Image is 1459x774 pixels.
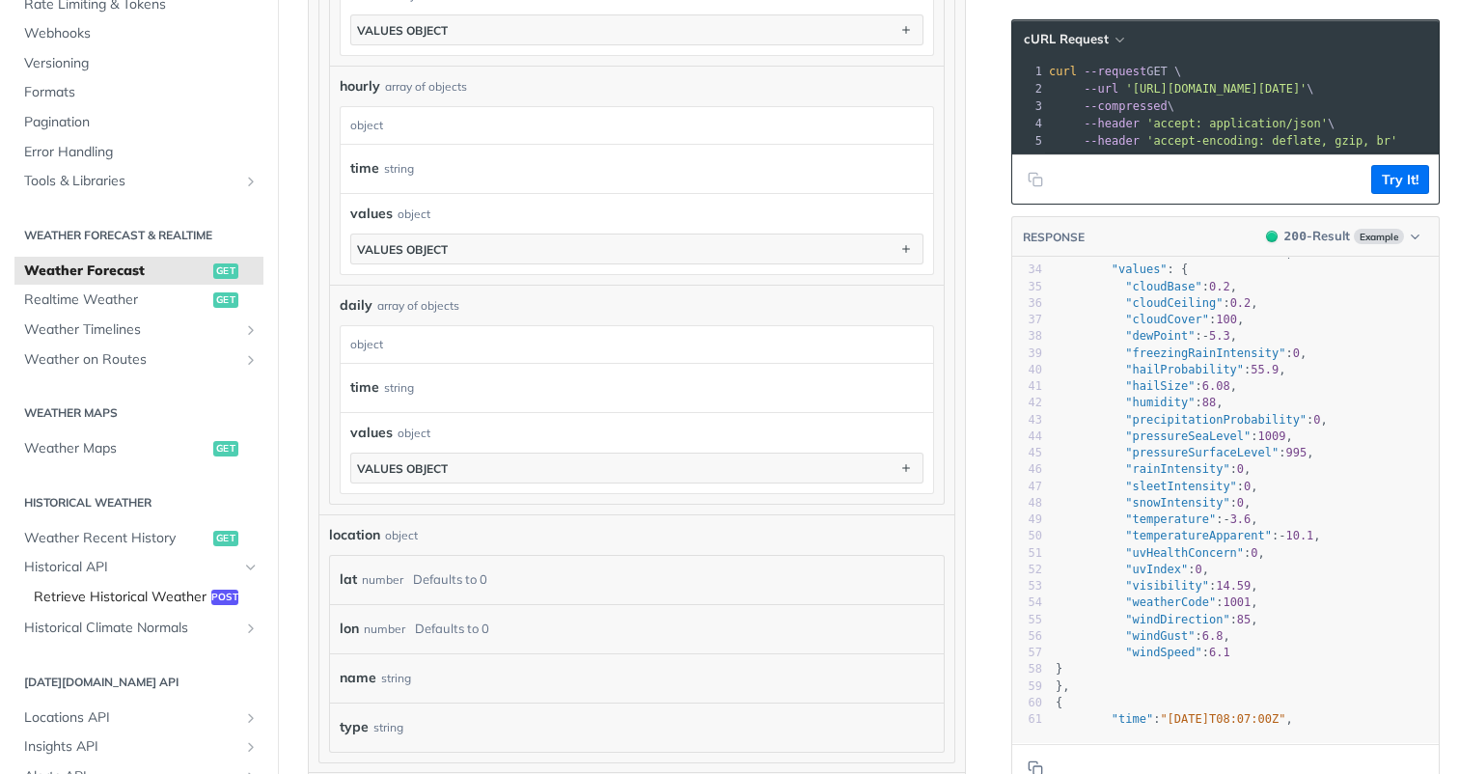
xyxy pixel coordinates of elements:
[24,290,208,310] span: Realtime Weather
[1056,413,1328,427] span: : ,
[1209,280,1230,293] span: 0.2
[1056,546,1265,560] span: : ,
[1125,413,1307,427] span: "precipitationProbability"
[398,206,430,223] div: object
[24,439,208,458] span: Weather Maps
[14,553,263,582] a: Historical APIHide subpages for Historical API
[1279,529,1285,542] span: -
[1012,312,1042,328] div: 37
[1056,679,1070,693] span: },
[1125,563,1188,576] span: "uvIndex"
[1012,495,1042,511] div: 48
[1084,82,1118,96] span: --url
[341,107,928,144] div: object
[14,316,263,345] a: Weather TimelinesShow subpages for Weather Timelines
[1284,227,1350,246] div: - Result
[1125,346,1285,360] span: "freezingRainIntensity"
[1125,280,1201,293] span: "cloudBase"
[1230,296,1252,310] span: 0.2
[1313,413,1320,427] span: 0
[1251,546,1257,560] span: 0
[14,257,263,286] a: Weather Forecastget
[1125,429,1251,443] span: "pressureSeaLevel"
[1125,595,1216,609] span: "weatherCode"
[381,664,411,692] div: string
[1209,646,1230,659] span: 6.1
[1056,280,1237,293] span: : ,
[1012,262,1042,278] div: 34
[1012,711,1042,728] div: 61
[1237,462,1244,476] span: 0
[1056,446,1313,459] span: : ,
[1024,31,1109,47] span: cURL Request
[213,263,238,279] span: get
[1056,629,1230,643] span: : ,
[1022,228,1086,247] button: RESPONSE
[1084,99,1168,113] span: --compressed
[24,529,208,548] span: Weather Recent History
[1146,117,1328,130] span: 'accept: application/json'
[1012,511,1042,528] div: 49
[340,615,359,643] label: lon
[24,619,238,638] span: Historical Climate Normals
[14,138,263,167] a: Error Handling
[1012,528,1042,544] div: 50
[385,78,467,96] div: array of objects
[1209,329,1230,343] span: 5.3
[243,710,259,726] button: Show subpages for Locations API
[1012,395,1042,411] div: 42
[340,76,380,97] span: hourly
[350,154,379,182] label: time
[1056,613,1258,626] span: : ,
[1285,446,1307,459] span: 995
[14,19,263,48] a: Webhooks
[1012,678,1042,695] div: 59
[384,154,414,182] div: string
[350,423,393,443] span: values
[1125,329,1195,343] span: "dewPoint"
[213,292,238,308] span: get
[1012,545,1042,562] div: 51
[1056,595,1258,609] span: : ,
[1125,82,1307,96] span: '[URL][DOMAIN_NAME][DATE]'
[1012,661,1042,677] div: 58
[1056,563,1209,576] span: : ,
[329,525,380,545] span: location
[1056,480,1258,493] span: : ,
[1012,428,1042,445] div: 44
[1202,329,1209,343] span: -
[1012,328,1042,345] div: 38
[14,346,263,374] a: Weather on RoutesShow subpages for Weather on Routes
[1251,363,1279,376] span: 55.9
[1112,263,1168,276] span: "values"
[14,494,263,511] h2: Historical Weather
[1012,295,1042,312] div: 36
[1012,63,1045,80] div: 1
[243,322,259,338] button: Show subpages for Weather Timelines
[24,262,208,281] span: Weather Forecast
[1012,97,1045,115] div: 3
[243,352,259,368] button: Show subpages for Weather on Routes
[1125,529,1272,542] span: "temperatureApparent"
[1056,263,1188,276] span: : {
[14,108,263,137] a: Pagination
[1012,346,1042,362] div: 39
[1012,362,1042,378] div: 40
[1230,512,1252,526] span: 3.6
[1202,629,1224,643] span: 6.8
[1056,346,1307,360] span: : ,
[1056,696,1062,709] span: {
[340,295,372,316] span: daily
[1237,496,1244,510] span: 0
[24,83,259,102] span: Formats
[14,674,263,691] h2: [DATE][DOMAIN_NAME] API
[1056,512,1258,526] span: : ,
[1012,562,1042,578] div: 52
[1223,595,1251,609] span: 1001
[34,588,206,607] span: Retrieve Historical Weather
[1049,82,1314,96] span: \
[1125,496,1229,510] span: "snowIntensity"
[362,566,403,594] div: number
[1084,117,1140,130] span: --header
[340,664,376,692] label: name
